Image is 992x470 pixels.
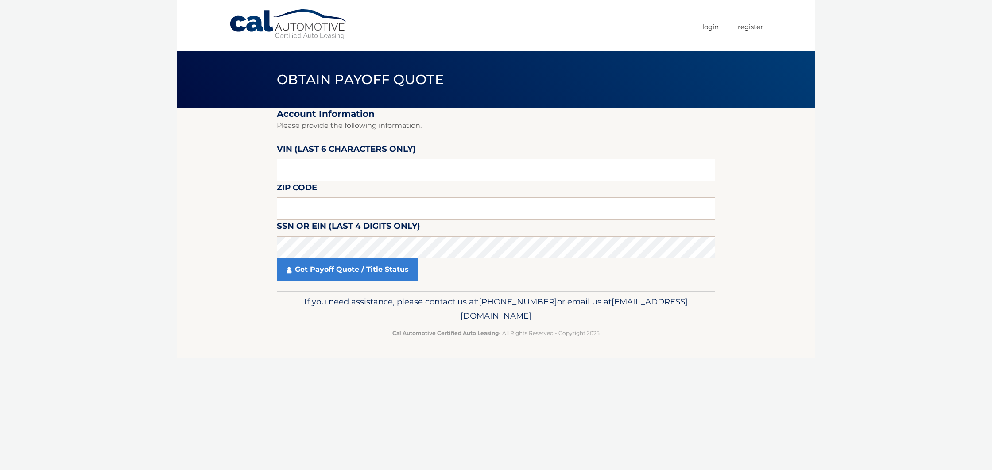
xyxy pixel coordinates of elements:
a: Get Payoff Quote / Title Status [277,258,418,281]
p: - All Rights Reserved - Copyright 2025 [283,328,709,338]
h2: Account Information [277,108,715,119]
a: Login [702,19,719,34]
p: Please provide the following information. [277,119,715,132]
span: Obtain Payoff Quote [277,71,444,88]
strong: Cal Automotive Certified Auto Leasing [392,330,499,336]
label: SSN or EIN (last 4 digits only) [277,220,420,236]
label: Zip Code [277,181,317,197]
p: If you need assistance, please contact us at: or email us at [283,295,709,323]
label: VIN (last 6 characters only) [277,143,416,159]
a: Register [738,19,763,34]
a: Cal Automotive [229,9,349,40]
span: [PHONE_NUMBER] [479,297,557,307]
